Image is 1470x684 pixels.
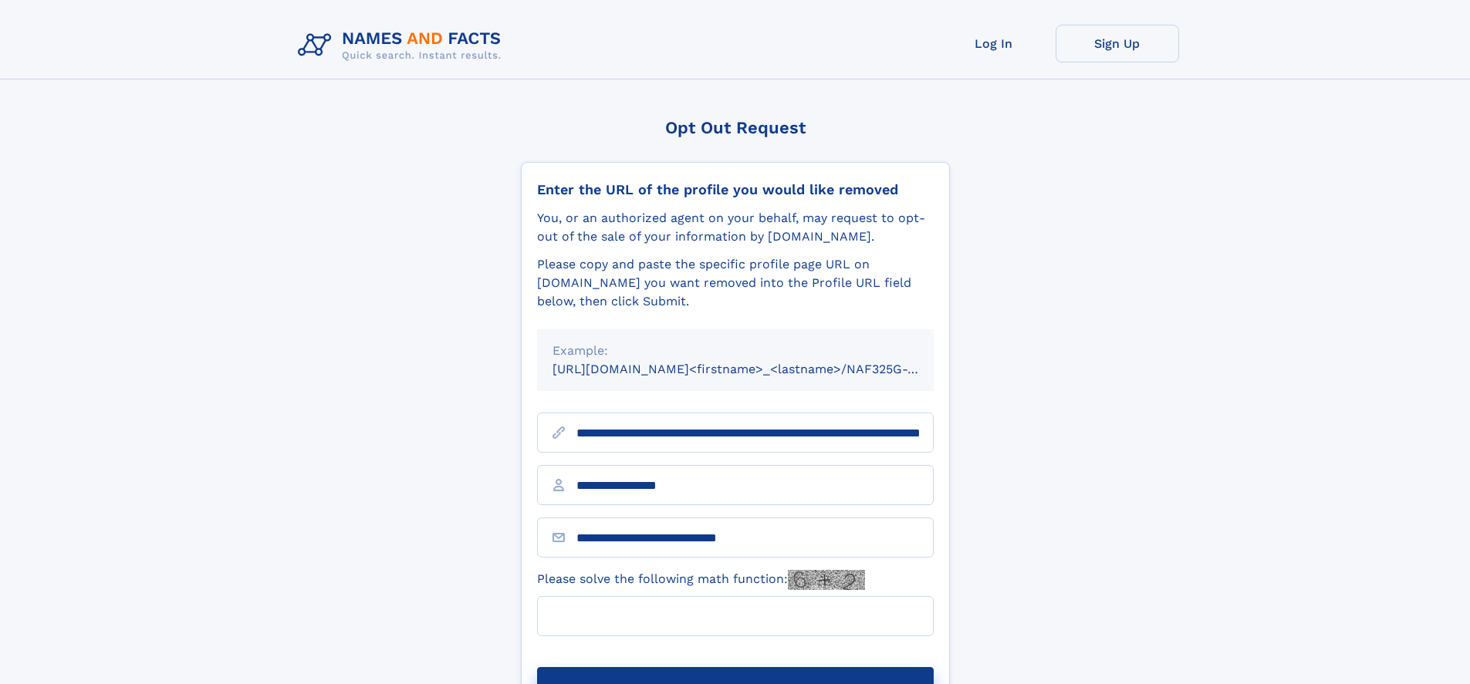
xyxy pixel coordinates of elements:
a: Log In [932,25,1056,62]
small: [URL][DOMAIN_NAME]<firstname>_<lastname>/NAF325G-xxxxxxxx [553,362,963,376]
img: Logo Names and Facts [292,25,514,66]
div: You, or an authorized agent on your behalf, may request to opt-out of the sale of your informatio... [537,209,934,246]
a: Sign Up [1056,25,1179,62]
div: Enter the URL of the profile you would like removed [537,181,934,198]
div: Example: [553,342,918,360]
label: Please solve the following math function: [537,570,865,590]
div: Opt Out Request [521,118,950,137]
div: Please copy and paste the specific profile page URL on [DOMAIN_NAME] you want removed into the Pr... [537,255,934,311]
